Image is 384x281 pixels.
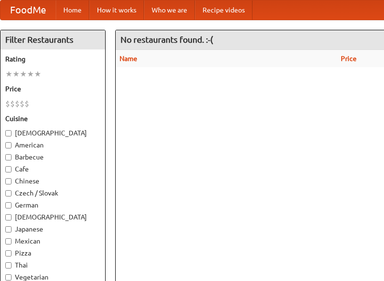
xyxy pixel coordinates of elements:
a: Who we are [144,0,195,20]
li: $ [15,98,20,109]
a: FoodMe [0,0,56,20]
li: $ [10,98,15,109]
label: [DEMOGRAPHIC_DATA] [5,128,100,138]
input: Pizza [5,250,12,257]
a: How it works [89,0,144,20]
label: German [5,200,100,210]
input: American [5,142,12,148]
a: Name [120,55,137,62]
label: Czech / Slovak [5,188,100,198]
li: $ [24,98,29,109]
label: Chinese [5,176,100,186]
input: German [5,202,12,208]
li: ★ [5,69,12,79]
label: Barbecue [5,152,100,162]
li: ★ [12,69,20,79]
input: Japanese [5,226,12,232]
a: Home [56,0,89,20]
label: Thai [5,260,100,270]
li: ★ [20,69,27,79]
ng-pluralize: No restaurants found. :-( [120,35,213,44]
input: Barbecue [5,154,12,160]
li: $ [20,98,24,109]
label: Cafe [5,164,100,174]
h5: Price [5,84,100,94]
label: Japanese [5,224,100,234]
input: Thai [5,262,12,269]
a: Price [341,55,357,62]
input: Chinese [5,178,12,184]
a: Recipe videos [195,0,252,20]
label: [DEMOGRAPHIC_DATA] [5,212,100,222]
input: Vegetarian [5,274,12,281]
input: [DEMOGRAPHIC_DATA] [5,214,12,220]
li: ★ [34,69,41,79]
label: American [5,140,100,150]
input: Mexican [5,238,12,244]
h4: Filter Restaurants [0,30,105,49]
input: Cafe [5,166,12,172]
label: Mexican [5,236,100,246]
input: [DEMOGRAPHIC_DATA] [5,130,12,136]
label: Pizza [5,248,100,258]
h5: Rating [5,54,100,64]
h5: Cuisine [5,114,100,123]
input: Czech / Slovak [5,190,12,196]
li: ★ [27,69,34,79]
li: $ [5,98,10,109]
